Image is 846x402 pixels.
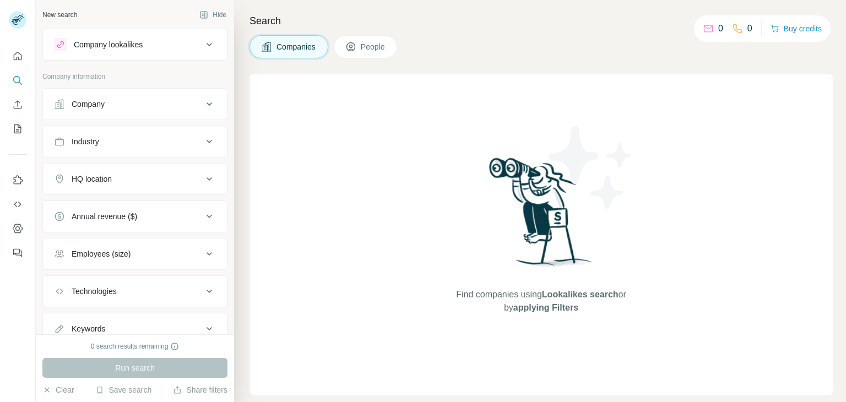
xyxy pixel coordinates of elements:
button: Company lookalikes [43,31,227,58]
button: My lists [9,119,26,139]
button: Industry [43,128,227,155]
div: Company [72,99,105,110]
h4: Search [250,13,833,29]
div: Technologies [72,286,117,297]
button: Quick start [9,46,26,66]
p: Company information [42,72,227,82]
img: Surfe Illustration - Woman searching with binoculars [484,155,599,278]
span: Companies [276,41,317,52]
button: Save search [95,384,151,395]
span: People [361,41,386,52]
button: Keywords [43,316,227,342]
button: Annual revenue ($) [43,203,227,230]
img: Surfe Illustration - Stars [541,118,641,217]
div: Industry [72,136,99,147]
div: New search [42,10,77,20]
div: HQ location [72,173,112,184]
button: Technologies [43,278,227,305]
p: 0 [747,22,752,35]
div: Company lookalikes [74,39,143,50]
button: Employees (size) [43,241,227,267]
button: HQ location [43,166,227,192]
span: Lookalikes search [542,290,619,299]
div: Keywords [72,323,105,334]
div: 0 search results remaining [91,341,180,351]
button: Share filters [173,384,227,395]
p: 0 [718,22,723,35]
button: Buy credits [771,21,822,36]
div: Annual revenue ($) [72,211,137,222]
button: Search [9,70,26,90]
button: Enrich CSV [9,95,26,115]
button: Company [43,91,227,117]
button: Clear [42,384,74,395]
button: Use Surfe on LinkedIn [9,170,26,190]
span: applying Filters [513,303,578,312]
button: Use Surfe API [9,194,26,214]
div: Employees (size) [72,248,131,259]
button: Hide [192,7,234,23]
button: Dashboard [9,219,26,238]
span: Find companies using or by [453,288,629,314]
button: Feedback [9,243,26,263]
